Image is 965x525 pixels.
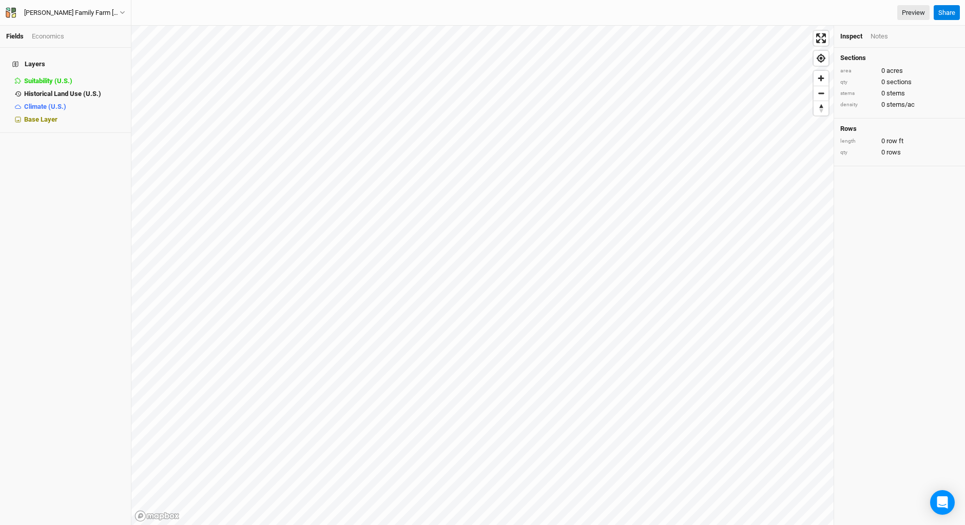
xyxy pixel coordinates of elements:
div: area [840,67,876,75]
div: stems [840,90,876,98]
div: 0 [840,89,959,98]
span: Historical Land Use (U.S.) [24,90,101,98]
button: [PERSON_NAME] Family Farm [PERSON_NAME] GPS Befco & Drill (ACTIVE) [5,7,126,18]
button: Reset bearing to north [814,101,828,115]
span: Base Layer [24,115,57,123]
div: [PERSON_NAME] Family Farm [PERSON_NAME] GPS Befco & Drill (ACTIVE) [24,8,120,18]
button: Zoom out [814,86,828,101]
h4: Sections [840,54,959,62]
a: Preview [897,5,930,21]
span: stems/ac [886,100,915,109]
div: qty [840,149,876,157]
div: Economics [32,32,64,41]
div: 0 [840,77,959,87]
div: qty [840,79,876,86]
canvas: Map [131,26,834,525]
div: Inspect [840,32,862,41]
div: Open Intercom Messenger [930,490,955,515]
span: Climate (U.S.) [24,103,66,110]
div: 0 [840,137,959,146]
div: Base Layer [24,115,125,124]
div: Historical Land Use (U.S.) [24,90,125,98]
div: Notes [871,32,888,41]
div: 0 [840,100,959,109]
h4: Rows [840,125,959,133]
span: acres [886,66,903,75]
button: Zoom in [814,71,828,86]
button: Share [934,5,960,21]
button: Enter fullscreen [814,31,828,46]
div: Rudolph Family Farm Bob GPS Befco & Drill (ACTIVE) [24,8,120,18]
a: Mapbox logo [134,510,180,522]
h4: Layers [6,54,125,74]
div: length [840,138,876,145]
a: Fields [6,32,24,40]
span: stems [886,89,905,98]
div: Climate (U.S.) [24,103,125,111]
span: sections [886,77,912,87]
button: Find my location [814,51,828,66]
span: row ft [886,137,903,146]
div: 0 [840,66,959,75]
div: density [840,101,876,109]
span: rows [886,148,901,157]
span: Suitability (U.S.) [24,77,72,85]
div: Suitability (U.S.) [24,77,125,85]
div: 0 [840,148,959,157]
